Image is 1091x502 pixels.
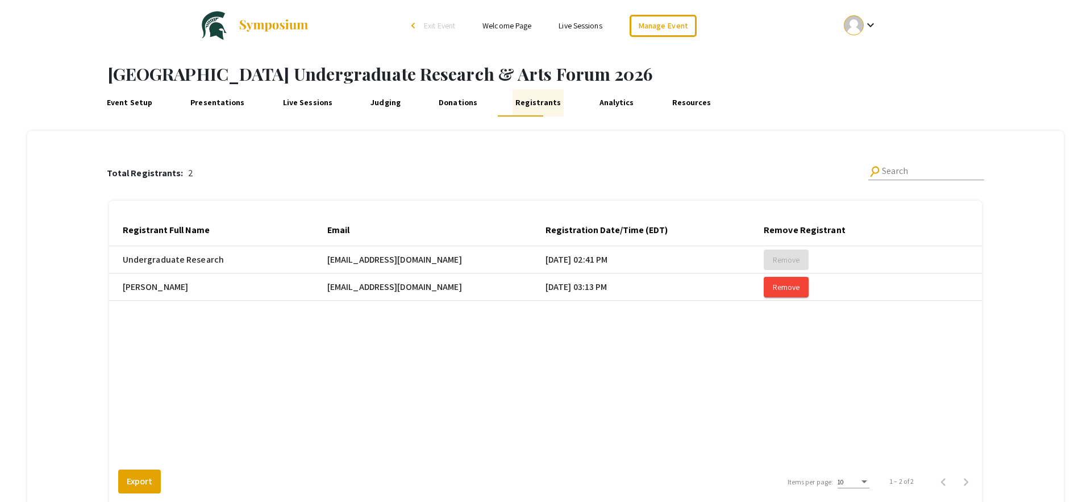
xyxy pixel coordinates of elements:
[327,273,545,301] mat-cell: [EMAIL_ADDRESS][DOMAIN_NAME]
[9,451,48,493] iframe: Chat
[424,20,455,31] span: Exit Event
[597,89,637,117] a: Analytics
[482,20,531,31] a: Welcome Page
[764,214,982,246] mat-header-cell: Remove Registrant
[545,246,764,273] mat-cell: [DATE] 02:41 PM
[545,223,678,237] div: Registration Date/Time (EDT)
[832,13,889,38] button: Expand account dropdown
[559,20,602,31] a: Live Sessions
[327,223,349,237] div: Email
[773,255,799,265] span: Remove
[202,11,309,40] a: University Undergraduate Research & Arts Forum 2026
[327,223,360,237] div: Email
[202,11,227,40] img: University Undergraduate Research & Arts Forum 2026
[545,273,764,301] mat-cell: [DATE] 03:13 PM
[669,89,714,117] a: Resources
[327,246,545,273] mat-cell: [EMAIL_ADDRESS][DOMAIN_NAME]
[109,246,327,273] mat-cell: Undergraduate Research
[764,277,809,297] button: Remove
[513,89,564,117] a: Registrants
[123,223,220,237] div: Registrant Full Name
[107,167,193,180] div: 2
[864,18,877,32] mat-icon: Expand account dropdown
[982,223,1062,237] div: Block Registrant
[104,89,155,117] a: Event Setup
[238,19,309,32] img: Symposium by ForagerOne
[773,282,799,292] span: Remove
[955,470,977,493] button: Next page
[436,89,480,117] a: Donations
[368,89,403,117] a: Judging
[545,223,668,237] div: Registration Date/Time (EDT)
[118,470,161,493] button: Export
[109,273,327,301] mat-cell: [PERSON_NAME]
[107,167,188,180] p: Total Registrants:
[107,64,1091,84] h1: [GEOGRAPHIC_DATA] Undergraduate Research & Arts Forum 2026
[788,477,834,487] div: Items per page:
[764,250,809,270] button: Remove
[280,89,335,117] a: Live Sessions
[838,478,844,486] span: 10
[932,470,955,493] button: Previous page
[188,89,247,117] a: Presentations
[838,478,869,486] mat-select: Items per page:
[890,476,914,487] div: 1 – 2 of 2
[867,164,882,180] mat-icon: Search
[123,223,210,237] div: Registrant Full Name
[630,15,697,37] a: Manage Event
[411,22,418,29] div: arrow_back_ios
[982,223,1052,237] div: Block Registrant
